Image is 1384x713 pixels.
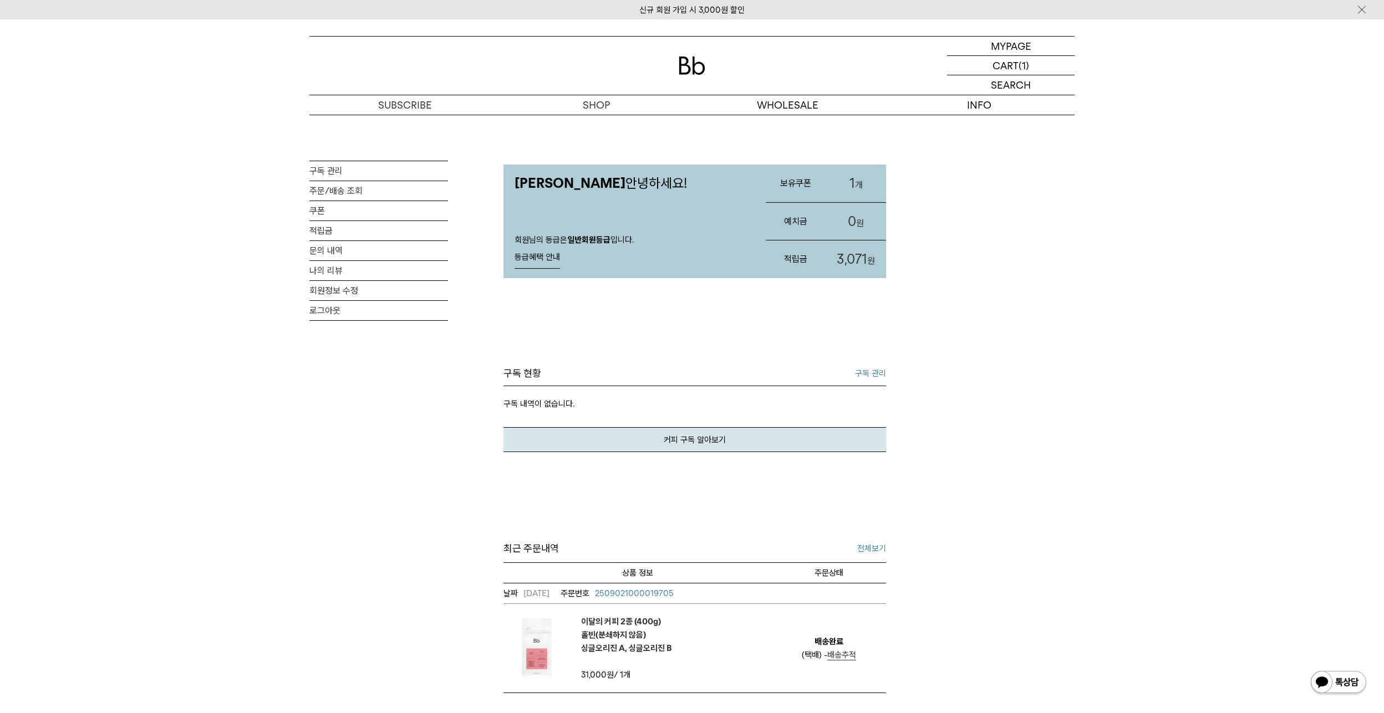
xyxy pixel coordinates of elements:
[826,165,886,202] a: 1개
[827,650,856,660] a: 배송추적
[848,213,856,229] span: 0
[581,668,675,681] td: / 1개
[827,650,856,660] span: 배송추적
[503,541,559,557] span: 최근 주문내역
[567,235,610,245] strong: 일반회원등급
[581,670,614,680] strong: 31,000원
[766,244,826,274] h3: 적립금
[993,56,1019,75] p: CART
[309,301,448,320] a: 로그아웃
[501,95,692,115] a: SHOP
[515,175,625,191] strong: [PERSON_NAME]
[883,95,1075,115] p: INFO
[679,57,705,75] img: 로고
[849,175,855,191] span: 1
[309,281,448,300] a: 회원정보 수정
[595,588,674,598] span: 2509021000019705
[639,5,745,15] a: 신규 회원 가입 시 3,000원 할인
[309,261,448,280] a: 나의 리뷰
[826,240,886,278] a: 3,071원
[771,562,886,583] th: 주문상태
[309,161,448,181] a: 구독 관리
[837,251,867,267] span: 3,071
[503,615,570,681] img: 이달의 커피
[309,221,448,240] a: 적립금
[515,247,560,269] a: 등급혜택 안내
[309,95,501,115] a: SUBSCRIBE
[581,615,672,655] a: 이달의 커피 2종 (400g)홀빈(분쇄하지 않음)싱글오리진 A, 싱글오리진 B
[815,635,843,648] em: 배송완료
[503,367,541,380] h3: 구독 현황
[503,386,886,427] p: 구독 내역이 없습니다.
[503,562,771,583] th: 상품명/옵션
[802,648,856,661] div: (택배) -
[766,168,826,198] h3: 보유쿠폰
[766,207,826,236] h3: 예치금
[991,75,1031,95] p: SEARCH
[857,542,886,555] a: 전체보기
[947,37,1075,56] a: MYPAGE
[1019,56,1029,75] p: (1)
[826,203,886,240] a: 0원
[561,587,674,600] a: 2509021000019705
[503,224,755,278] div: 회원님의 등급은 입니다.
[855,367,886,380] a: 구독 관리
[309,201,448,220] a: 쿠폰
[581,615,672,655] em: 이달의 커피 2종 (400g) 홀빈(분쇄하지 않음) 싱글오리진 A, 싱글오리진 B
[309,241,448,260] a: 문의 내역
[503,587,549,600] em: [DATE]
[503,165,755,202] p: 안녕하세요!
[991,37,1031,55] p: MYPAGE
[692,95,883,115] p: WHOLESALE
[1310,670,1367,696] img: 카카오톡 채널 1:1 채팅 버튼
[503,427,886,452] a: 커피 구독 알아보기
[947,56,1075,75] a: CART (1)
[309,181,448,201] a: 주문/배송 조회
